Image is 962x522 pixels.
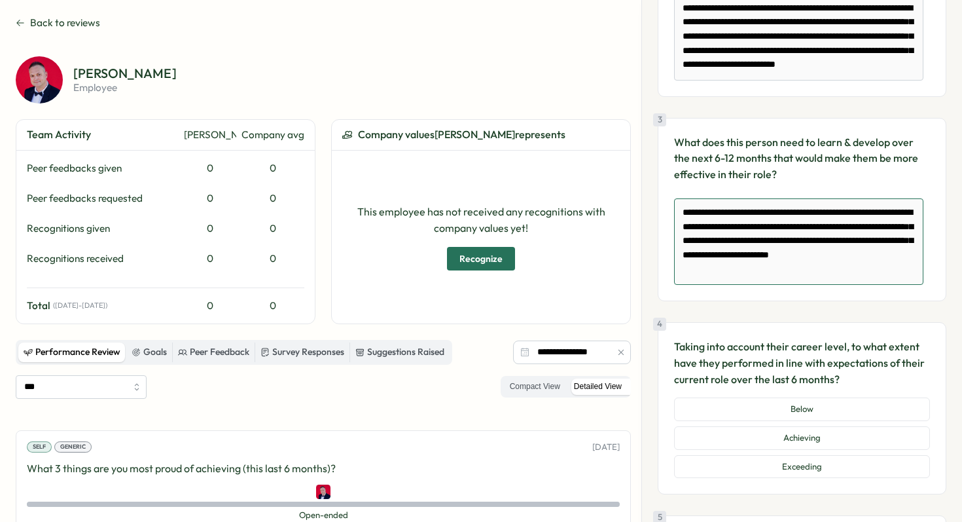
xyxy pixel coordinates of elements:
div: Recognitions received [27,252,179,266]
div: Company avg [241,128,304,142]
label: Compact View [503,379,567,395]
p: employee [73,83,177,92]
div: Survey Responses [260,345,344,360]
div: 0 [241,221,304,236]
div: 0 [184,221,236,236]
div: Peer Feedback [178,345,249,360]
div: Suggestions Raised [355,345,444,360]
div: [PERSON_NAME] [184,128,236,142]
button: Recognize [447,247,515,270]
button: Back to reviews [16,16,100,30]
p: [PERSON_NAME] [73,67,177,80]
p: This employee has not received any recognitions with company values yet! [342,204,620,236]
img: Steven [16,56,63,103]
div: 0 [241,299,304,313]
p: Taking into account their career level, to what extent have they performed in line with expectati... [674,339,930,387]
div: Goals [132,345,167,360]
div: 3 [653,113,666,126]
label: Detailed View [567,379,628,395]
div: Peer feedbacks given [27,161,179,176]
div: 0 [241,161,304,176]
span: ( [DATE] - [DATE] ) [53,301,107,310]
div: Team Activity [27,126,179,143]
div: 0 [184,161,236,176]
span: Back to reviews [30,16,100,30]
div: Performance Review [24,345,120,360]
span: Recognize [459,248,503,270]
button: Below [674,398,930,421]
span: Open-ended [27,510,620,521]
div: 0 [184,191,236,206]
div: Recognitions given [27,221,179,236]
span: Company values [PERSON_NAME] represents [358,126,565,143]
button: Achieving [674,426,930,450]
span: Total [27,299,50,313]
div: Generic [54,441,92,453]
button: Exceeding [674,455,930,479]
div: 0 [184,252,236,266]
div: 4 [653,318,666,331]
img: Steven [316,485,330,499]
div: Peer feedbacks requested [27,191,179,206]
p: [DATE] [592,441,620,453]
div: Self [27,441,52,453]
p: What 3 things are you most proud of achieving (this last 6 months)? [27,460,620,477]
p: What does this person need to learn & develop over the next 6-12 months that would make them be m... [674,134,930,183]
div: 0 [241,191,304,206]
div: 0 [241,252,304,266]
div: 0 [184,299,236,313]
